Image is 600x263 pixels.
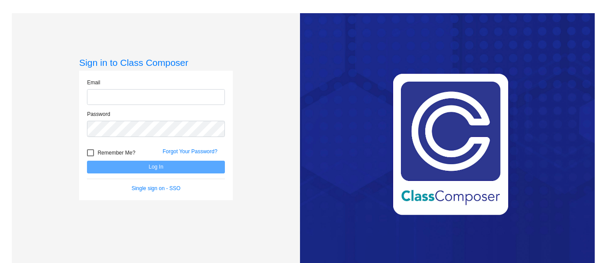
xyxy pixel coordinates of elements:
[79,57,233,68] h3: Sign in to Class Composer
[163,148,217,155] a: Forgot Your Password?
[87,110,110,118] label: Password
[98,148,135,158] span: Remember Me?
[87,79,100,86] label: Email
[131,185,180,191] a: Single sign on - SSO
[87,161,225,173] button: Log In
